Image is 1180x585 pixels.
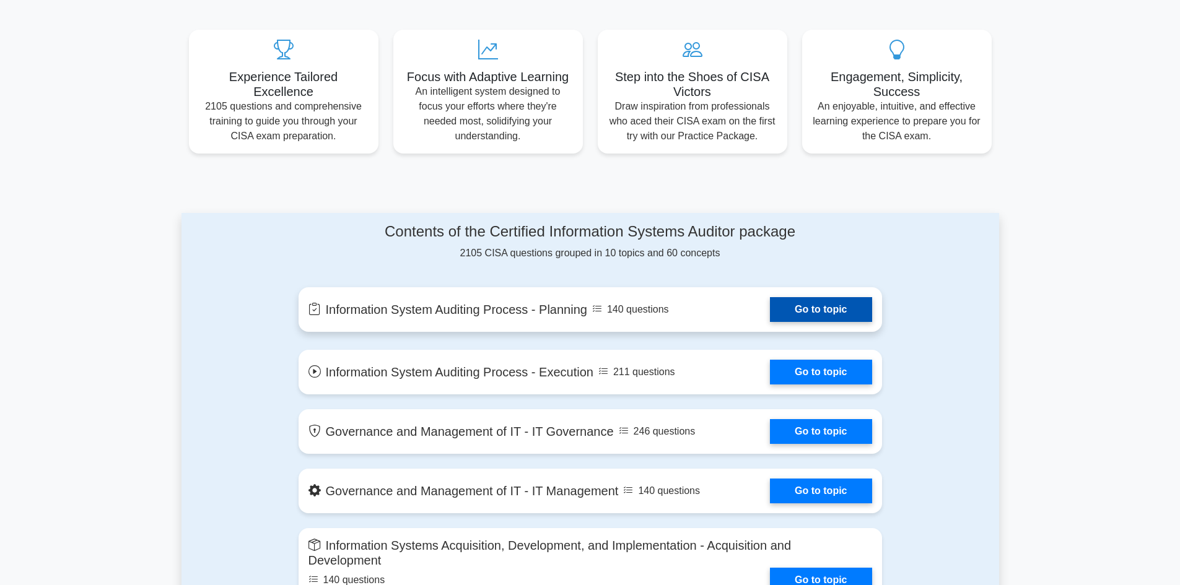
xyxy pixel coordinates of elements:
h5: Experience Tailored Excellence [199,69,369,99]
a: Go to topic [770,360,872,384]
div: 2105 CISA questions grouped in 10 topics and 60 concepts [299,223,882,261]
p: 2105 questions and comprehensive training to guide you through your CISA exam preparation. [199,99,369,144]
a: Go to topic [770,419,872,444]
h5: Engagement, Simplicity, Success [812,69,982,99]
h5: Focus with Adaptive Learning [403,69,573,84]
a: Go to topic [770,479,872,503]
a: Go to topic [770,297,872,322]
p: An intelligent system designed to focus your efforts where they're needed most, solidifying your ... [403,84,573,144]
h5: Step into the Shoes of CISA Victors [608,69,777,99]
h4: Contents of the Certified Information Systems Auditor package [299,223,882,241]
p: Draw inspiration from professionals who aced their CISA exam on the first try with our Practice P... [608,99,777,144]
p: An enjoyable, intuitive, and effective learning experience to prepare you for the CISA exam. [812,99,982,144]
